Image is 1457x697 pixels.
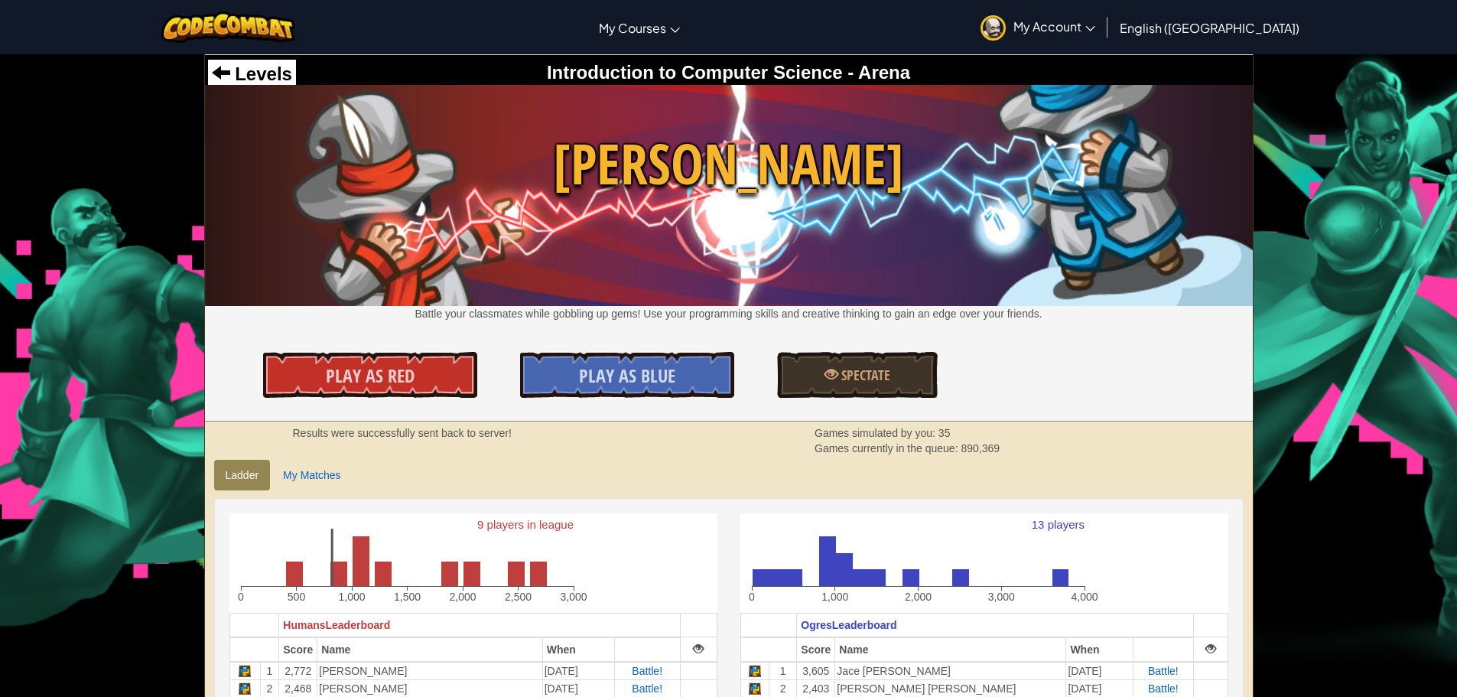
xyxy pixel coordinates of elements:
[260,679,279,697] td: 2
[477,518,574,531] text: 9 players in league
[632,682,662,695] a: Battle!
[1148,665,1179,677] a: Battle!
[260,662,279,680] td: 1
[1120,20,1299,36] span: English ([GEOGRAPHIC_DATA])
[238,591,244,603] text: 0
[821,591,848,603] text: 1,000
[769,662,797,680] td: 1
[560,591,587,603] text: 3,000
[797,662,835,680] td: 3,605
[229,679,260,697] td: Python
[815,427,938,439] span: Games simulated by you:
[542,679,614,697] td: [DATE]
[749,591,755,603] text: 0
[832,619,897,631] span: Leaderboard
[542,637,614,662] th: When
[293,427,512,439] strong: Results were successfully sent back to server!
[449,591,476,603] text: 2,000
[326,363,415,388] span: Play As Red
[1031,518,1084,531] text: 13 players
[797,637,835,662] th: Score
[212,64,292,84] a: Levels
[835,662,1066,680] td: Jace [PERSON_NAME]
[797,679,835,697] td: 2,403
[205,306,1253,321] p: Battle your classmates while gobbling up gems! Use your programming skills and creative thinking ...
[987,591,1014,603] text: 3,000
[338,591,365,603] text: 1,000
[161,11,295,43] img: CodeCombat logo
[326,619,391,631] span: Leaderboard
[205,85,1253,305] img: Wakka Maul
[777,352,938,398] a: Spectate
[904,591,931,603] text: 2,000
[205,125,1253,204] span: [PERSON_NAME]
[740,662,769,680] td: Python
[801,619,831,631] span: Ogres
[317,637,542,662] th: Name
[1071,591,1098,603] text: 4,000
[317,662,542,680] td: [PERSON_NAME]
[393,591,420,603] text: 1,500
[1066,662,1133,680] td: [DATE]
[815,442,961,454] span: Games currently in the queue:
[981,15,1006,41] img: avatar
[214,460,271,490] a: Ladder
[1066,637,1133,662] th: When
[283,619,325,631] span: Humans
[547,62,843,83] span: Introduction to Computer Science
[835,679,1066,697] td: [PERSON_NAME] [PERSON_NAME]
[769,679,797,697] td: 2
[279,637,317,662] th: Score
[599,20,666,36] span: My Courses
[317,679,542,697] td: [PERSON_NAME]
[591,7,688,48] a: My Courses
[272,460,352,490] a: My Matches
[229,662,260,680] td: Python
[835,637,1066,662] th: Name
[632,665,662,677] a: Battle!
[838,366,890,385] span: Spectate
[1013,18,1095,34] span: My Account
[938,427,951,439] span: 35
[843,62,910,83] span: - Arena
[740,679,769,697] td: Python
[961,442,1000,454] span: 890,369
[279,679,317,697] td: 2,468
[973,3,1103,51] a: My Account
[579,363,675,388] span: Play As Blue
[1066,679,1133,697] td: [DATE]
[504,591,531,603] text: 2,500
[279,662,317,680] td: 2,772
[287,591,305,603] text: 500
[542,662,614,680] td: [DATE]
[230,64,292,84] span: Levels
[1148,682,1179,695] a: Battle!
[1112,7,1307,48] a: English ([GEOGRAPHIC_DATA])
